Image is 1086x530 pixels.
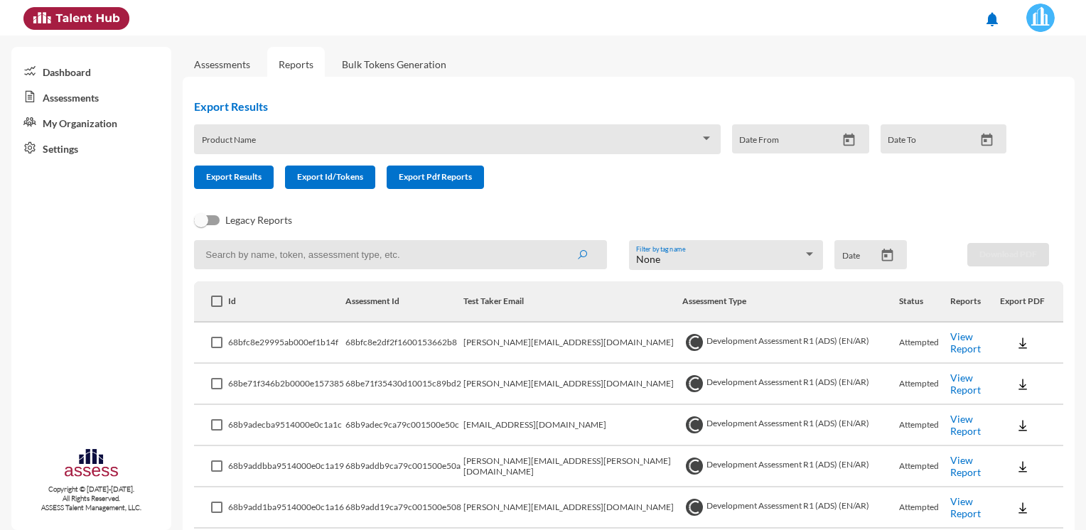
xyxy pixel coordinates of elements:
td: 68bfc8e29995ab000ef1b14f [228,323,345,364]
td: [PERSON_NAME][EMAIL_ADDRESS][DOMAIN_NAME] [463,487,682,529]
span: Legacy Reports [225,212,292,229]
a: View Report [950,413,981,437]
td: 68b9addb9ca79c001500e50a [345,446,463,487]
td: 68be71f346b2b0000e157385 [228,364,345,405]
span: Export Pdf Reports [399,171,472,182]
td: Development Assessment R1 (ADS) (EN/AR) [682,446,900,487]
h2: Export Results [194,99,1018,113]
td: 68b9add1ba9514000e0c1a16 [228,487,345,529]
td: Attempted [899,323,950,364]
a: Settings [11,135,171,161]
td: 68be71f35430d10015c89bd2 [345,364,463,405]
a: My Organization [11,109,171,135]
a: Dashboard [11,58,171,84]
button: Export Pdf Reports [387,166,484,189]
button: Open calendar [837,133,861,148]
th: Status [899,281,950,323]
td: [PERSON_NAME][EMAIL_ADDRESS][PERSON_NAME][DOMAIN_NAME] [463,446,682,487]
a: View Report [950,454,981,478]
p: Copyright © [DATE]-[DATE]. All Rights Reserved. ASSESS Talent Management, LLC. [11,485,171,512]
td: 68bfc8e2df2f1600153662b8 [345,323,463,364]
th: Assessment Id [345,281,463,323]
span: Download PDF [979,249,1037,259]
a: View Report [950,330,981,355]
a: Reports [267,47,325,82]
a: View Report [950,495,981,519]
span: Export Id/Tokens [297,171,363,182]
td: 68b9adec9ca79c001500e50c [345,405,463,446]
a: View Report [950,372,981,396]
button: Open calendar [875,248,900,263]
td: Attempted [899,405,950,446]
button: Export Id/Tokens [285,166,375,189]
th: Export PDF [1000,281,1063,323]
td: Development Assessment R1 (ADS) (EN/AR) [682,364,900,405]
th: Assessment Type [682,281,900,323]
mat-icon: notifications [984,11,1001,28]
button: Download PDF [967,243,1049,266]
td: Attempted [899,364,950,405]
a: Bulk Tokens Generation [330,47,458,82]
a: Assessments [194,58,250,70]
span: None [636,253,660,265]
td: 68b9adecba9514000e0c1a1c [228,405,345,446]
button: Open calendar [974,133,999,148]
span: Export Results [206,171,262,182]
td: 68b9addbba9514000e0c1a19 [228,446,345,487]
td: [PERSON_NAME][EMAIL_ADDRESS][DOMAIN_NAME] [463,323,682,364]
th: Reports [950,281,1000,323]
input: Search by name, token, assessment type, etc. [194,240,607,269]
th: Test Taker Email [463,281,682,323]
td: [PERSON_NAME][EMAIL_ADDRESS][DOMAIN_NAME] [463,364,682,405]
td: 68b9add19ca79c001500e508 [345,487,463,529]
td: Development Assessment R1 (ADS) (EN/AR) [682,487,900,529]
th: Id [228,281,345,323]
a: Assessments [11,84,171,109]
td: Development Assessment R1 (ADS) (EN/AR) [682,405,900,446]
img: assesscompany-logo.png [63,447,119,482]
td: Attempted [899,446,950,487]
td: Attempted [899,487,950,529]
td: [EMAIL_ADDRESS][DOMAIN_NAME] [463,405,682,446]
td: Development Assessment R1 (ADS) (EN/AR) [682,323,900,364]
button: Export Results [194,166,274,189]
